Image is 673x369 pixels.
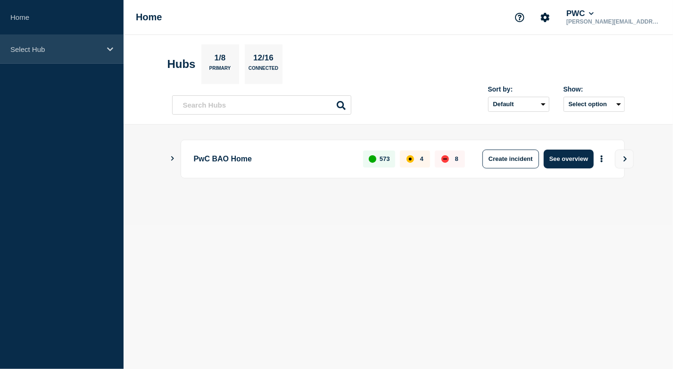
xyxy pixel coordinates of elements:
div: Sort by: [488,85,549,93]
button: Select option [564,97,625,112]
button: Account settings [535,8,555,27]
div: down [441,155,449,163]
h2: Hubs [167,58,196,71]
p: 573 [380,155,390,162]
div: up [369,155,376,163]
button: Create incident [482,150,539,168]
select: Sort by [488,97,549,112]
button: PWC [565,9,596,18]
p: 12/16 [250,53,277,66]
h1: Home [136,12,162,23]
div: affected [407,155,414,163]
p: [PERSON_NAME][EMAIL_ADDRESS][PERSON_NAME][DOMAIN_NAME] [565,18,663,25]
p: PwC BAO Home [194,150,353,168]
p: 8 [455,155,458,162]
p: 4 [420,155,424,162]
p: 1/8 [211,53,229,66]
button: View [615,150,634,168]
button: See overview [544,150,594,168]
button: Show Connected Hubs [170,155,175,162]
button: Support [510,8,530,27]
div: Show: [564,85,625,93]
p: Primary [209,66,231,75]
p: Select Hub [10,45,101,53]
button: More actions [596,150,608,168]
input: Search Hubs [172,95,351,115]
p: Connected [249,66,278,75]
